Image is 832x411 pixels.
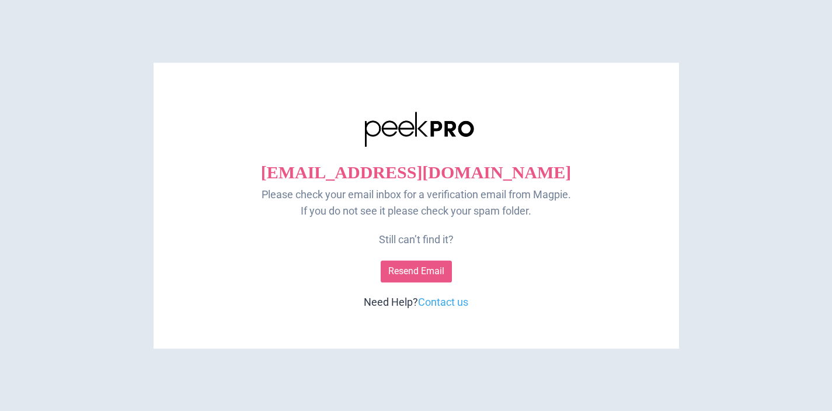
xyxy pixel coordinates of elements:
a: Contact us [418,294,468,311]
p: Please check your email inbox for a verification email from Magpie. [177,186,656,203]
p: Still can’t find it? [177,232,656,249]
p: [EMAIL_ADDRESS][DOMAIN_NAME] [177,158,656,186]
div: Need Help? [168,294,664,311]
p: If you do not see it please check your spam folder. [177,203,656,220]
img: peek_pro-bd8b0526d4336a4de7d229ab4eee89bc.png [365,112,474,147]
button: Resend Email [381,260,452,282]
